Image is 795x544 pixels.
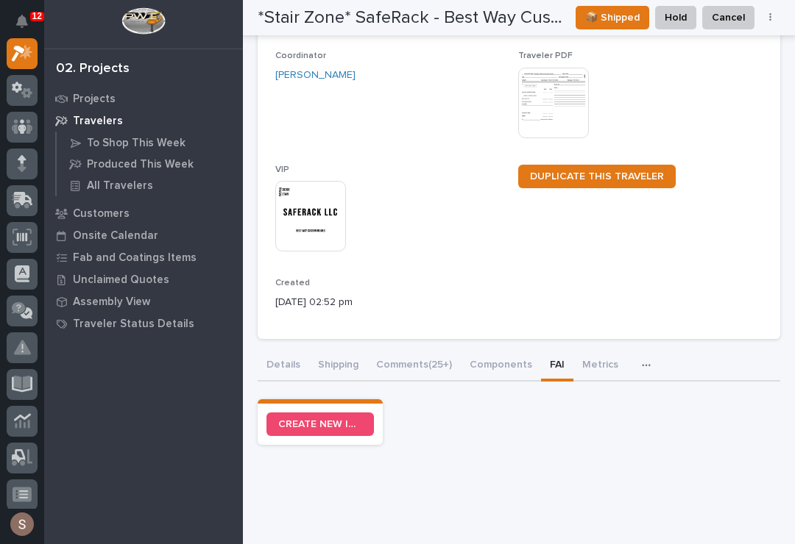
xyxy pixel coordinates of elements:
[121,7,165,35] img: Workspace Logo
[367,351,461,382] button: Comments (25+)
[518,165,676,188] a: DUPLICATE THIS TRAVELER
[44,87,243,110] a: Projects
[44,246,243,268] a: Fab and Coatings Items
[275,295,506,310] p: [DATE] 02:52 pm
[258,7,564,29] h2: *Stair Zone* SafeRack - Best Way Custom Homes - Stair
[56,61,130,77] div: 02. Projects
[44,312,243,334] a: Traveler Status Details
[258,351,309,382] button: Details
[266,412,374,436] a: CREATE NEW INSPECTION
[87,137,185,150] p: To Shop This Week
[57,175,243,196] a: All Travelers
[461,351,541,382] button: Components
[73,207,130,221] p: Customers
[573,351,627,382] button: Metrics
[541,351,573,382] button: FAI
[275,68,356,83] a: [PERSON_NAME]
[44,202,243,224] a: Customers
[665,9,687,26] span: Hold
[44,290,243,312] a: Assembly View
[73,318,194,331] p: Traveler Status Details
[73,251,197,265] p: Fab and Coatings Items
[87,158,194,171] p: Produced This Week
[73,93,116,106] p: Projects
[73,115,123,128] p: Travelers
[275,51,326,60] span: Coordinator
[44,268,243,290] a: Unclaimed Quotes
[87,179,153,193] p: All Travelers
[73,273,169,287] p: Unclaimed Quotes
[57,132,243,153] a: To Shop This Week
[73,229,158,243] p: Onsite Calendar
[655,6,696,29] button: Hold
[702,6,755,29] button: Cancel
[275,279,310,287] span: Created
[530,171,664,182] span: DUPLICATE THIS TRAVELER
[57,154,243,174] a: Produced This Week
[73,296,150,309] p: Assembly View
[585,9,640,26] span: 📦 Shipped
[518,51,573,60] span: Traveler PDF
[7,509,38,540] button: users-avatar
[32,11,42,21] p: 12
[712,9,745,26] span: Cancel
[18,15,38,38] div: Notifications12
[7,6,38,37] button: Notifications
[44,224,243,246] a: Onsite Calendar
[44,110,243,132] a: Travelers
[275,165,289,174] span: VIP
[576,6,649,29] button: 📦 Shipped
[309,351,367,382] button: Shipping
[278,419,362,429] span: CREATE NEW INSPECTION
